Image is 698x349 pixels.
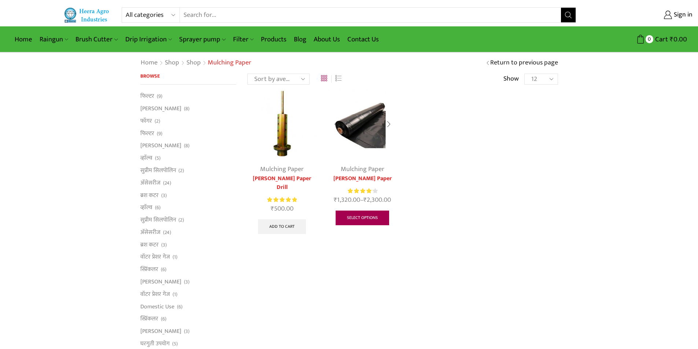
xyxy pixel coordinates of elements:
a: फॉगर [140,115,152,127]
span: (9) [157,130,162,137]
a: स्प्रिंकलर [140,313,158,325]
a: Return to previous page [490,58,558,68]
span: Rated out of 5 [267,196,297,204]
bdi: 0.00 [670,34,687,45]
span: – [328,195,397,205]
a: Sprayer pump [176,31,229,48]
a: Home [140,58,158,68]
a: Blog [290,31,310,48]
a: सुप्रीम सिलपोलिन [140,164,176,177]
span: (2) [155,118,160,125]
a: [PERSON_NAME] [140,325,181,338]
a: Drip Irrigation [122,31,176,48]
span: (5) [172,340,178,348]
a: अ‍ॅसेसरीज [140,226,160,238]
span: Rated out of 5 [348,187,373,195]
span: 0 [646,35,653,43]
span: ₹ [670,34,673,45]
a: फिल्टर [140,127,154,140]
a: About Us [310,31,344,48]
bdi: 1,320.00 [334,194,360,205]
span: (2) [178,167,184,174]
span: (24) [163,229,171,236]
a: Mulching Paper [341,164,384,175]
a: Shop [186,58,201,68]
span: (1) [173,253,177,261]
a: Select options for “Heera Mulching Paper” [336,211,389,225]
bdi: 500.00 [271,203,293,214]
a: व्हाॅल्व [140,201,152,214]
a: Shop [165,58,180,68]
span: (8) [184,105,189,112]
nav: Breadcrumb [140,58,251,68]
a: [PERSON_NAME] [140,103,181,115]
span: (1) [173,291,177,298]
button: Search button [561,8,576,22]
a: Home [11,31,36,48]
a: 0 Cart ₹0.00 [583,33,687,46]
a: Contact Us [344,31,383,48]
select: Shop order [247,74,310,85]
span: (6) [177,303,182,311]
span: (9) [157,93,162,100]
span: (2) [178,216,184,224]
a: Add to cart: “Heera Mulching Paper Drill” [258,219,306,234]
a: व्हाॅल्व [140,152,152,164]
span: Browse [140,72,160,80]
span: (6) [161,315,166,323]
a: [PERSON_NAME] [140,276,181,288]
img: Heera Mulching Paper [328,89,397,158]
span: Show [503,74,519,84]
span: Sign in [672,10,693,20]
a: ब्रश कटर [140,189,159,201]
span: ₹ [363,194,367,205]
div: Rated 5.00 out of 5 [267,196,297,204]
a: सुप्रीम सिलपोलिन [140,214,176,226]
div: Rated 4.27 out of 5 [348,187,377,195]
span: (3) [161,241,167,249]
a: स्प्रिंकलर [140,263,158,276]
h1: Mulching Paper [208,59,251,67]
span: (6) [161,266,166,273]
a: [PERSON_NAME] [140,140,181,152]
a: फिल्टर [140,92,154,102]
a: Domestic Use [140,300,174,313]
span: (3) [184,328,189,335]
span: Cart [653,34,668,44]
img: Heera Mulching Paper Drill [247,89,317,158]
span: (5) [155,155,160,162]
a: वॉटर प्रेशर गेज [140,251,170,263]
a: ब्रश कटर [140,238,159,251]
span: ₹ [271,203,274,214]
a: Products [257,31,290,48]
span: ₹ [334,194,337,205]
a: [PERSON_NAME] Paper [328,174,397,183]
span: (3) [161,192,167,199]
a: Sign in [587,8,693,22]
span: (3) [184,278,189,286]
span: (24) [163,179,171,187]
span: (8) [184,142,189,149]
span: (6) [155,204,160,211]
a: अ‍ॅसेसरीज [140,177,160,189]
a: Filter [229,31,257,48]
a: [PERSON_NAME] Paper Drill [247,174,317,192]
bdi: 2,300.00 [363,194,391,205]
a: Mulching Paper [260,164,304,175]
a: वॉटर प्रेशर गेज [140,288,170,300]
input: Search for... [180,8,561,22]
a: Raingun [36,31,72,48]
a: Brush Cutter [72,31,121,48]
